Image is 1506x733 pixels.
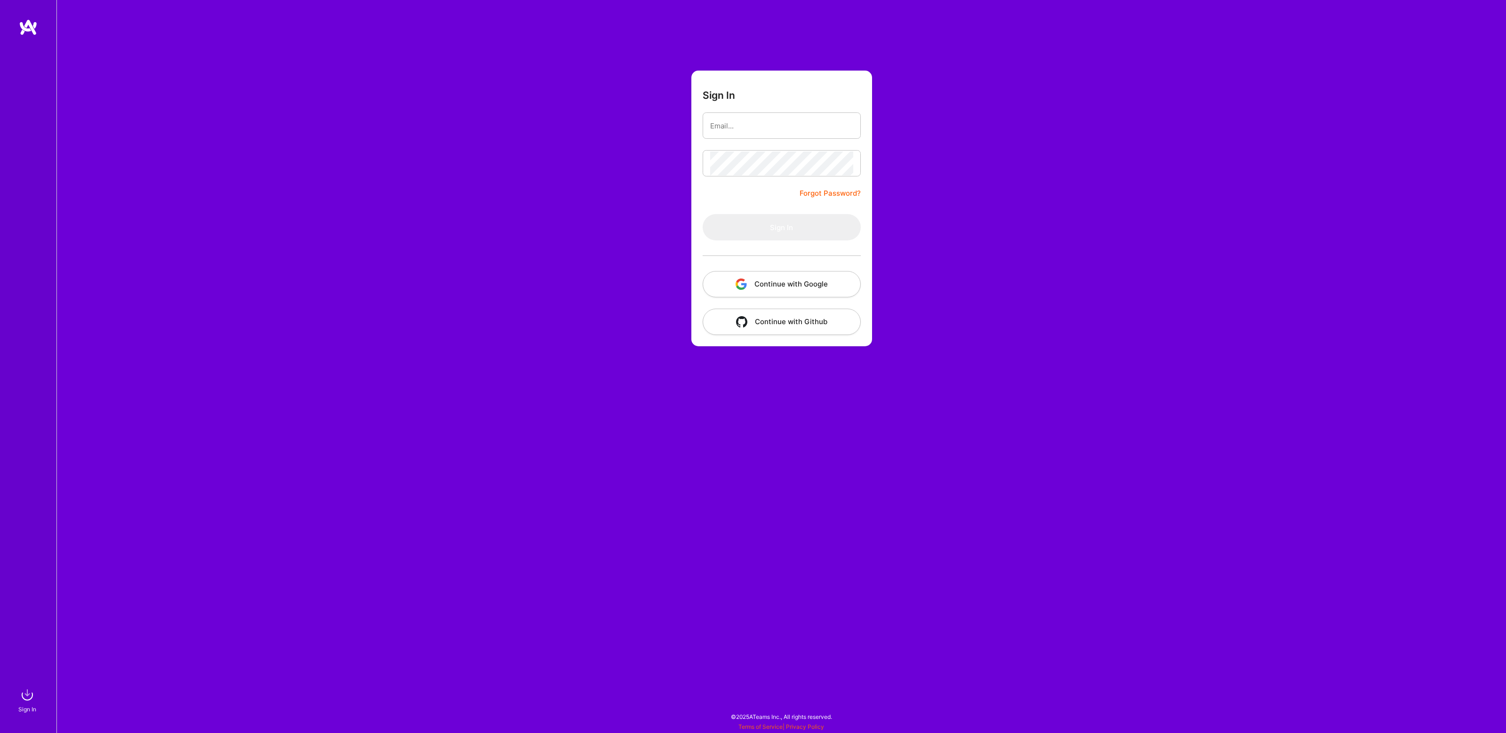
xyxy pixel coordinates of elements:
[736,316,747,327] img: icon
[710,114,853,138] input: Email...
[703,309,861,335] button: Continue with Github
[20,685,37,714] a: sign inSign In
[703,214,861,240] button: Sign In
[738,723,824,730] span: |
[18,704,36,714] div: Sign In
[703,271,861,297] button: Continue with Google
[800,188,861,199] a: Forgot Password?
[738,723,783,730] a: Terms of Service
[786,723,824,730] a: Privacy Policy
[18,685,37,704] img: sign in
[736,279,747,290] img: icon
[19,19,38,36] img: logo
[703,89,735,101] h3: Sign In
[56,705,1506,728] div: © 2025 ATeams Inc., All rights reserved.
